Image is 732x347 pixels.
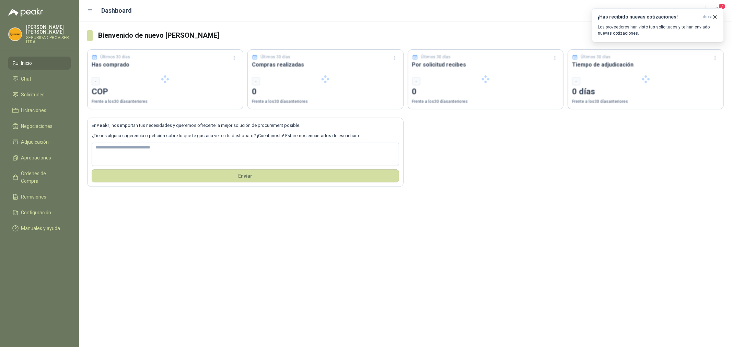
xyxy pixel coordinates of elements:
[21,91,45,98] span: Solicitudes
[21,59,32,67] span: Inicio
[701,14,712,20] span: ahora
[21,209,51,216] span: Configuración
[718,3,726,10] span: 7
[21,138,49,146] span: Adjudicación
[598,24,718,36] p: Los proveedores han visto tus solicitudes y te han enviado nuevas cotizaciones.
[26,25,71,34] p: [PERSON_NAME] [PERSON_NAME]
[8,222,71,235] a: Manuales y ayuda
[21,75,32,83] span: Chat
[102,6,132,15] h1: Dashboard
[21,170,64,185] span: Órdenes de Compra
[592,8,724,42] button: ¡Has recibido nuevas cotizaciones!ahora Los proveedores han visto tus solicitudes y te han enviad...
[8,167,71,188] a: Órdenes de Compra
[9,28,22,41] img: Company Logo
[8,72,71,85] a: Chat
[98,30,724,41] h3: Bienvenido de nuevo [PERSON_NAME]
[21,193,47,201] span: Remisiones
[92,169,399,182] button: Envíar
[8,57,71,70] a: Inicio
[21,122,53,130] span: Negociaciones
[8,190,71,203] a: Remisiones
[8,8,43,16] img: Logo peakr
[92,132,399,139] p: ¿Tienes alguna sugerencia o petición sobre lo que te gustaría ver en tu dashboard? ¡Cuéntanoslo! ...
[8,120,71,133] a: Negociaciones
[8,151,71,164] a: Aprobaciones
[598,14,699,20] h3: ¡Has recibido nuevas cotizaciones!
[96,123,109,128] b: Peakr
[92,122,399,129] p: En , nos importan tus necesidades y queremos ofrecerte la mejor solución de procurement posible.
[21,225,60,232] span: Manuales y ayuda
[8,104,71,117] a: Licitaciones
[26,36,71,44] p: SEGURIDAD PROVISER LTDA
[8,135,71,148] a: Adjudicación
[21,154,51,161] span: Aprobaciones
[8,88,71,101] a: Solicitudes
[8,206,71,219] a: Configuración
[21,107,47,114] span: Licitaciones
[711,5,724,17] button: 7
